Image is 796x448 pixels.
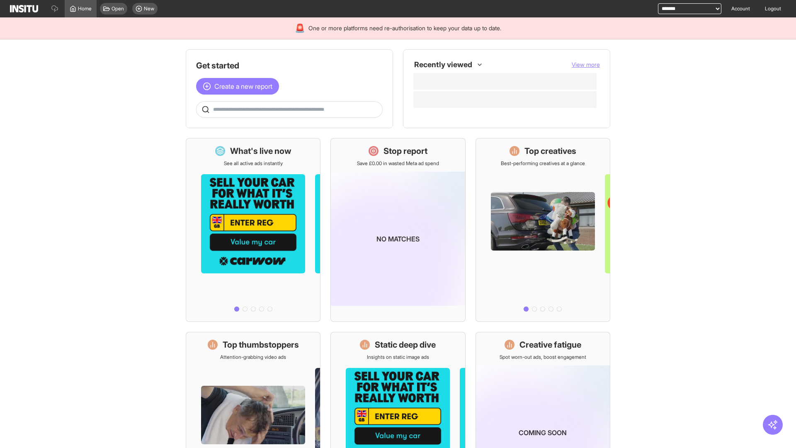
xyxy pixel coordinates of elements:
[112,5,124,12] span: Open
[375,339,436,351] h1: Static deep dive
[524,145,576,157] h1: Top creatives
[572,61,600,69] button: View more
[223,339,299,351] h1: Top thumbstoppers
[224,160,283,167] p: See all active ads instantly
[196,78,279,95] button: Create a new report
[476,138,610,322] a: Top creativesBest-performing creatives at a glance
[330,138,465,322] a: Stop reportSave £0.00 in wasted Meta ad spendNo matches
[357,160,439,167] p: Save £0.00 in wasted Meta ad spend
[295,22,305,34] div: 🚨
[308,24,501,32] span: One or more platforms need re-authorisation to keep your data up to date.
[383,145,427,157] h1: Stop report
[214,81,272,91] span: Create a new report
[78,5,92,12] span: Home
[220,354,286,360] p: Attention-grabbing video ads
[572,61,600,68] span: View more
[501,160,585,167] p: Best-performing creatives at a glance
[367,354,429,360] p: Insights on static image ads
[230,145,291,157] h1: What's live now
[376,234,420,244] p: No matches
[186,138,320,322] a: What's live nowSee all active ads instantly
[10,5,38,12] img: Logo
[144,5,154,12] span: New
[331,172,465,306] img: coming-soon-gradient_kfitwp.png
[196,60,383,71] h1: Get started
